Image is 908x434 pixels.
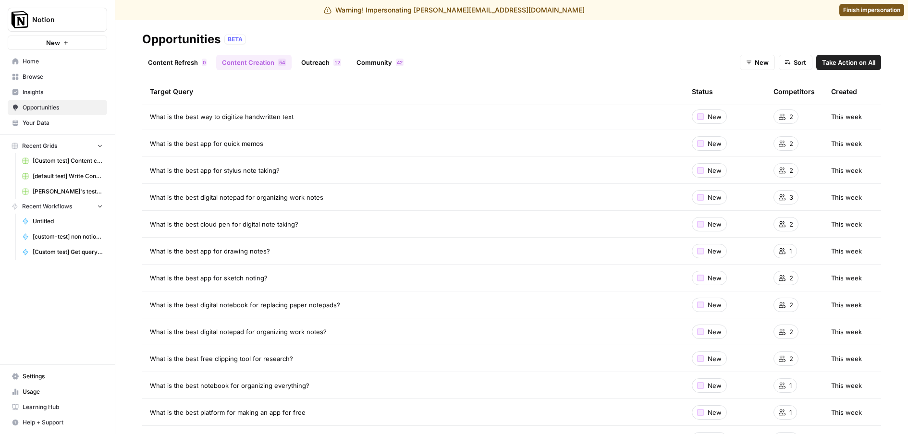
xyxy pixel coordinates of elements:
[789,354,793,363] span: 2
[224,35,246,44] div: BETA
[794,58,806,67] span: Sort
[18,184,107,199] a: [PERSON_NAME]'s test Grid
[831,273,862,283] span: This week
[831,193,862,202] span: This week
[150,193,323,202] span: What is the best digital notepad for organizing work notes
[708,246,722,256] span: New
[46,38,60,48] span: New
[278,59,286,66] div: 54
[142,32,221,47] div: Opportunities
[150,112,294,121] span: What is the best way to digitize handwritten text
[789,273,793,283] span: 2
[8,369,107,384] a: Settings
[708,408,722,417] span: New
[831,327,862,337] span: This week
[23,119,103,127] span: Your Data
[337,59,340,66] span: 2
[33,248,103,256] span: [Custom test] Get query fanout from topic
[150,327,327,337] span: What is the best digital notepad for organizing work notes?
[692,78,713,105] div: Status
[33,217,103,226] span: Untitled
[33,187,103,196] span: [PERSON_NAME]'s test Grid
[150,139,263,148] span: What is the best app for quick memos
[831,112,862,121] span: This week
[789,246,792,256] span: 1
[708,354,722,363] span: New
[708,139,722,148] span: New
[18,229,107,244] a: [custom-test] non notion page research
[789,219,793,229] span: 2
[831,246,862,256] span: This week
[18,153,107,169] a: [Custom test] Content creation flow
[839,4,904,16] a: Finish impersonation
[334,59,337,66] span: 1
[400,59,403,66] span: 2
[708,273,722,283] span: New
[279,59,282,66] span: 5
[8,84,107,100] a: Insights
[831,78,857,105] div: Created
[23,72,103,81] span: Browse
[708,112,722,121] span: New
[831,219,862,229] span: This week
[11,11,28,28] img: Notion Logo
[831,381,862,390] span: This week
[23,418,103,427] span: Help + Support
[8,139,107,153] button: Recent Grids
[8,399,107,415] a: Learning Hub
[397,59,400,66] span: 4
[333,59,341,66] div: 12
[150,408,306,417] span: What is the best platform for making an app for free
[8,69,107,84] a: Browse
[203,59,206,66] span: 0
[324,5,585,15] div: Warning! Impersonating [PERSON_NAME][EMAIL_ADDRESS][DOMAIN_NAME]
[23,103,103,112] span: Opportunities
[708,381,722,390] span: New
[779,55,812,70] button: Sort
[282,59,285,66] span: 4
[831,408,862,417] span: This week
[150,78,676,105] div: Target Query
[23,372,103,381] span: Settings
[8,384,107,399] a: Usage
[33,232,103,241] span: [custom-test] non notion page research
[150,246,270,256] span: What is the best app for drawing notes?
[8,199,107,214] button: Recent Workflows
[8,36,107,50] button: New
[150,381,309,390] span: What is the best notebook for organizing everything?
[789,300,793,310] span: 2
[150,219,298,229] span: What is the best cloud pen for digital note taking?
[150,166,280,175] span: What is the best app for stylus note taking?
[18,214,107,229] a: Untitled
[831,300,862,310] span: This week
[740,55,775,70] button: New
[831,166,862,175] span: This week
[789,381,792,390] span: 1
[23,387,103,396] span: Usage
[789,193,793,202] span: 3
[150,300,340,310] span: What is the best digital notebook for replacing paper notepads?
[18,169,107,184] a: [default test] Write Content Briefs
[33,172,103,181] span: [default test] Write Content Briefs
[8,115,107,131] a: Your Data
[755,58,769,67] span: New
[708,166,722,175] span: New
[773,78,815,105] div: Competitors
[822,58,875,67] span: Take Action on All
[32,15,90,24] span: Notion
[202,59,207,66] div: 0
[708,193,722,202] span: New
[216,55,292,70] a: Content Creation54
[708,300,722,310] span: New
[708,327,722,337] span: New
[396,59,404,66] div: 42
[150,273,268,283] span: What is the best app for sketch noting?
[789,166,793,175] span: 2
[33,157,103,165] span: [Custom test] Content creation flow
[831,354,862,363] span: This week
[150,354,293,363] span: What is the best free clipping tool for research?
[843,6,900,14] span: Finish impersonation
[708,219,722,229] span: New
[816,55,881,70] button: Take Action on All
[8,8,107,32] button: Workspace: Notion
